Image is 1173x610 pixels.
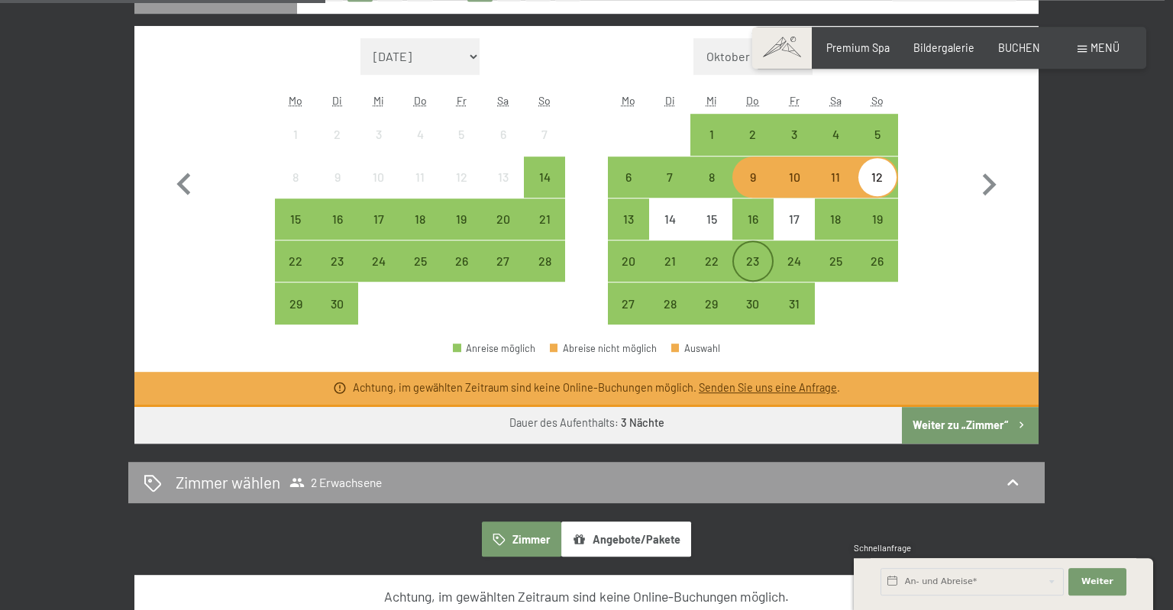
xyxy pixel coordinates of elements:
div: Anreise möglich [358,240,399,282]
div: Anreise nicht möglich [524,114,565,155]
h2: Zimmer wählen [176,471,280,493]
div: 6 [609,171,648,209]
div: Anreise möglich [857,157,898,198]
div: Anreise möglich [608,240,649,282]
div: Mon Oct 06 2025 [608,157,649,198]
div: Thu Sep 18 2025 [399,198,441,240]
div: Abreise nicht möglich [550,344,657,353]
div: Sat Oct 18 2025 [815,198,856,240]
div: Anreise möglich [399,198,441,240]
div: Anreise möglich [524,240,565,282]
div: 10 [775,171,813,209]
abbr: Mittwoch [373,94,384,107]
div: Anreise möglich [774,114,815,155]
div: Anreise möglich [815,114,856,155]
abbr: Dienstag [665,94,675,107]
div: Fri Sep 26 2025 [441,240,482,282]
div: Anreise möglich [358,198,399,240]
div: 9 [318,171,356,209]
div: 23 [734,255,772,293]
div: 8 [276,171,315,209]
div: Anreise nicht möglich [774,198,815,240]
div: Fri Sep 05 2025 [441,114,482,155]
div: Anreise möglich [524,198,565,240]
div: Mon Sep 15 2025 [275,198,316,240]
div: 29 [692,298,730,336]
div: Anreise möglich [815,240,856,282]
div: 13 [609,213,648,251]
div: Tue Oct 28 2025 [649,282,690,324]
div: Tue Sep 16 2025 [316,198,357,240]
span: Schnellanfrage [854,543,911,553]
div: Anreise möglich [732,157,774,198]
abbr: Freitag [457,94,467,107]
div: Thu Sep 25 2025 [399,240,441,282]
div: 14 [525,171,564,209]
abbr: Donnerstag [414,94,427,107]
div: Anreise möglich [483,198,524,240]
div: 30 [318,298,356,336]
div: 16 [734,213,772,251]
div: Anreise möglich [732,240,774,282]
div: 5 [858,128,897,166]
div: Sat Sep 06 2025 [483,114,524,155]
div: 21 [525,213,564,251]
div: Wed Oct 01 2025 [690,114,732,155]
div: 2 [318,128,356,166]
div: Anreise möglich [815,198,856,240]
div: Thu Oct 09 2025 [732,157,774,198]
div: Mon Oct 20 2025 [608,240,649,282]
div: Anreise möglich [483,240,524,282]
div: Fri Sep 19 2025 [441,198,482,240]
div: 9 [734,171,772,209]
a: Bildergalerie [913,41,974,54]
div: Fri Oct 24 2025 [774,240,815,282]
div: Tue Oct 14 2025 [649,198,690,240]
div: 5 [442,128,480,166]
button: Vorheriger Monat [162,38,206,325]
div: Mon Oct 13 2025 [608,198,649,240]
div: Dauer des Aufenthalts: [509,415,664,431]
div: 15 [692,213,730,251]
div: Tue Sep 30 2025 [316,282,357,324]
div: Anreise nicht möglich [316,157,357,198]
abbr: Montag [289,94,302,107]
div: Anreise nicht möglich [358,114,399,155]
div: Wed Oct 22 2025 [690,240,732,282]
div: Auswahl [671,344,720,353]
div: 28 [525,255,564,293]
div: 8 [692,171,730,209]
div: Mon Sep 01 2025 [275,114,316,155]
div: Wed Sep 10 2025 [358,157,399,198]
div: 16 [318,213,356,251]
div: Sun Sep 07 2025 [524,114,565,155]
div: Anreise möglich [690,114,732,155]
div: Sun Sep 14 2025 [524,157,565,198]
div: Anreise möglich [732,114,774,155]
abbr: Samstag [497,94,509,107]
div: Anreise nicht möglich [399,157,441,198]
a: Premium Spa [826,41,890,54]
abbr: Mittwoch [706,94,717,107]
div: 19 [442,213,480,251]
div: Fri Oct 03 2025 [774,114,815,155]
div: 6 [484,128,522,166]
div: Fri Oct 31 2025 [774,282,815,324]
div: Anreise möglich [649,282,690,324]
div: 21 [651,255,689,293]
div: 4 [816,128,855,166]
div: Anreise nicht möglich [441,157,482,198]
div: Anreise nicht möglich [483,157,524,198]
div: Mon Oct 27 2025 [608,282,649,324]
div: 18 [401,213,439,251]
div: 26 [858,255,897,293]
a: BUCHEN [998,41,1040,54]
div: 22 [692,255,730,293]
div: 27 [484,255,522,293]
div: Anreise nicht möglich [690,198,732,240]
div: 26 [442,255,480,293]
div: 18 [816,213,855,251]
div: Anreise möglich [815,157,856,198]
div: Sat Sep 13 2025 [483,157,524,198]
